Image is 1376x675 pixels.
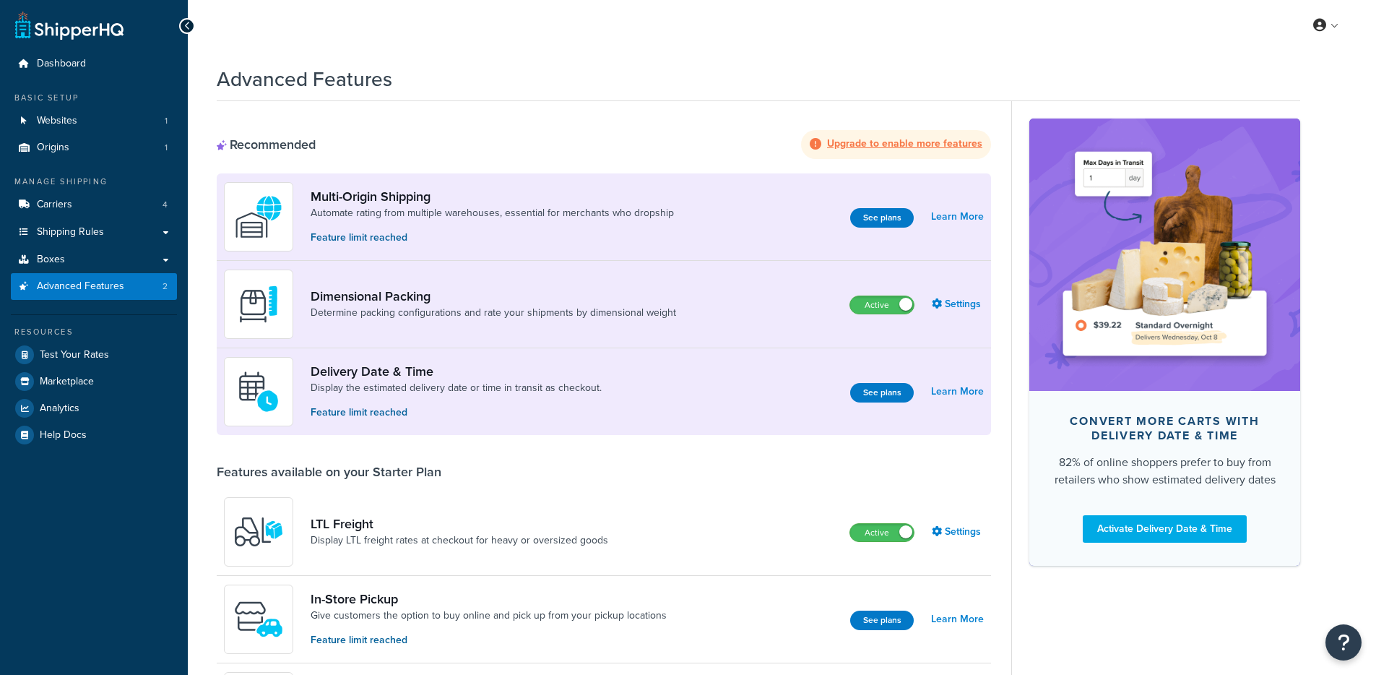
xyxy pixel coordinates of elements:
[311,189,674,205] a: Multi-Origin Shipping
[37,142,69,154] span: Origins
[11,192,177,218] a: Carriers4
[233,192,284,242] img: WatD5o0RtDAAAAAElFTkSuQmCC
[311,609,667,623] a: Give customers the option to buy online and pick up from your pickup locations
[233,594,284,645] img: wfgcfpwTIucLEAAAAASUVORK5CYII=
[311,405,602,421] p: Feature limit reached
[11,176,177,188] div: Manage Shipping
[163,199,168,211] span: 4
[931,382,984,402] a: Learn More
[233,507,284,557] img: y79ZsPf0fXUFUhFXDzUgf+ktZg5F2+ohG75+v3d2s1D9TjoU8PiyCIluIjV41seZevKCRuEjTPPOKHJsQcmKCXGdfprl3L4q7...
[11,273,177,300] li: Advanced Features
[11,395,177,421] a: Analytics
[37,199,72,211] span: Carriers
[40,349,109,361] span: Test Your Rates
[165,142,168,154] span: 1
[850,383,914,403] a: See plans
[311,206,674,220] a: Automate rating from multiple warehouses, essential for merchants who dropship
[1052,454,1277,489] div: 82% of online shoppers prefer to buy from retailers who show estimated delivery dates
[311,306,676,320] a: Determine packing configurations and rate your shipments by dimensional weight
[217,464,441,480] div: Features available on your Starter Plan
[1325,624,1362,661] button: Open Resource Center
[1051,140,1278,369] img: feature-image-ddt-36eae7f7280da8017bfb280eaccd9c446f90b1fe08728e4019434db127062ab4.png
[11,342,177,368] a: Test Your Rates
[11,219,177,246] a: Shipping Rules
[40,376,94,388] span: Marketplace
[11,246,177,273] a: Boxes
[11,134,177,161] a: Origins1
[932,522,984,542] a: Settings
[11,192,177,218] li: Carriers
[311,381,602,395] a: Display the estimated delivery date or time in transit as checkout.
[11,134,177,161] li: Origins
[11,108,177,134] a: Websites1
[11,108,177,134] li: Websites
[37,58,86,70] span: Dashboard
[40,403,79,415] span: Analytics
[850,524,914,541] label: Active
[11,92,177,104] div: Basic Setup
[233,279,284,330] img: DTVBYsAAAAAASUVORK5CYII=
[233,366,284,417] img: gfkeb5ejjkALwAAAABJRU5ErkJggg==
[11,369,177,395] a: Marketplace
[311,591,667,607] a: In-Store Pickup
[163,280,168,293] span: 2
[37,115,77,127] span: Websites
[311,533,608,548] a: Display LTL freight rates at checkout for heavy or oversized goods
[217,65,392,93] h1: Advanced Features
[311,364,602,379] a: Delivery Date & Time
[37,254,65,266] span: Boxes
[931,609,984,629] a: Learn More
[311,516,608,532] a: LTL Freight
[11,326,177,338] div: Resources
[850,296,914,314] label: Active
[11,51,177,77] a: Dashboard
[850,208,914,228] a: See plans
[37,226,104,238] span: Shipping Rules
[311,230,674,246] p: Feature limit reached
[311,288,676,304] a: Dimensional Packing
[1083,515,1247,543] a: Activate Delivery Date & Time
[165,115,168,127] span: 1
[931,207,984,227] a: Learn More
[932,294,984,314] a: Settings
[311,632,667,648] p: Feature limit reached
[217,137,316,152] div: Recommended
[1052,414,1277,443] div: Convert more carts with delivery date & time
[37,280,124,293] span: Advanced Features
[11,273,177,300] a: Advanced Features2
[827,136,982,151] strong: Upgrade to enable more features
[40,429,87,442] span: Help Docs
[850,611,914,630] a: See plans
[11,422,177,448] a: Help Docs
